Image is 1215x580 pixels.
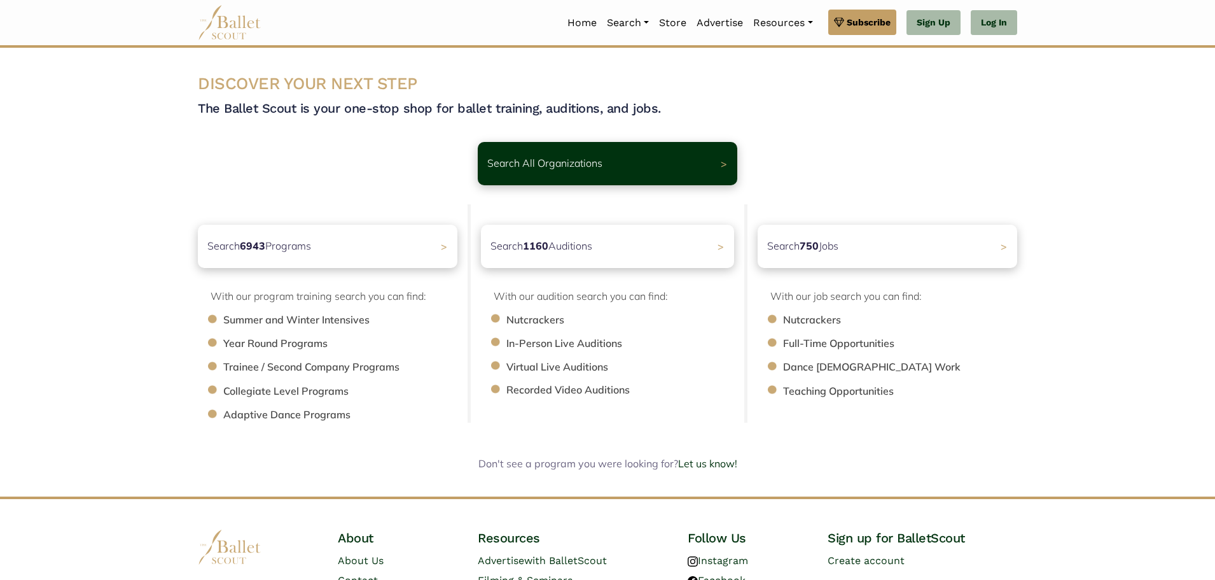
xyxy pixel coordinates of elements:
[280,456,935,472] div: Don't see a program you were looking for?
[562,10,602,36] a: Home
[758,225,1017,268] a: Search750Jobs >
[198,100,1017,117] h4: The Ballet Scout is your one-stop shop for ballet training, auditions, and jobs.
[800,239,819,252] b: 750
[207,238,311,255] p: Search Programs
[691,10,748,36] a: Advertise
[490,238,592,255] p: Search Auditions
[688,530,807,546] h4: Follow Us
[523,239,548,252] b: 1160
[478,530,667,546] h4: Resources
[748,10,817,36] a: Resources
[770,288,1017,305] p: With our job search you can find:
[338,530,457,546] h4: About
[240,239,265,252] b: 6943
[506,359,747,376] li: Virtual Live Auditions
[441,240,447,253] span: >
[338,555,384,567] a: About Us
[783,336,1030,352] li: Full-Time Opportunities
[688,556,698,567] img: instagram logo
[223,359,470,376] li: Trainee / Second Company Programs
[654,10,691,36] a: Store
[223,312,470,329] li: Summer and Winter Intensives
[198,73,1017,95] h3: DISCOVER YOUR NEXT STEP
[223,336,470,352] li: Year Round Programs
[506,312,747,329] li: Nutcrackers
[481,225,734,268] a: Search1160Auditions>
[828,530,1017,546] h4: Sign up for BalletScout
[478,142,737,185] a: Search All Organizations >
[783,383,1030,400] li: Teaching Opportunities
[828,10,896,35] a: Subscribe
[678,457,737,470] a: Let us know!
[688,555,748,567] a: Instagram
[478,555,607,567] a: Advertisewith BalletScout
[602,10,654,36] a: Search
[783,312,1030,329] li: Nutcrackers
[198,530,261,565] img: logo
[223,383,470,400] li: Collegiate Level Programs
[971,10,1017,36] a: Log In
[721,157,727,170] span: >
[487,155,602,172] p: Search All Organizations
[524,555,607,567] span: with BalletScout
[906,10,961,36] a: Sign Up
[223,407,470,423] li: Adaptive Dance Programs
[834,15,844,29] img: gem.svg
[783,359,1030,376] li: Dance [DEMOGRAPHIC_DATA] Work
[494,288,734,305] p: With our audition search you can find:
[1001,240,1007,253] span: >
[828,555,905,567] a: Create account
[198,225,457,268] a: Search6943Programs >
[506,382,747,399] li: Recorded Video Auditions
[211,288,457,305] p: With our program training search you can find:
[767,238,838,255] p: Search Jobs
[506,336,747,352] li: In-Person Live Auditions
[718,240,724,253] span: >
[847,15,891,29] span: Subscribe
